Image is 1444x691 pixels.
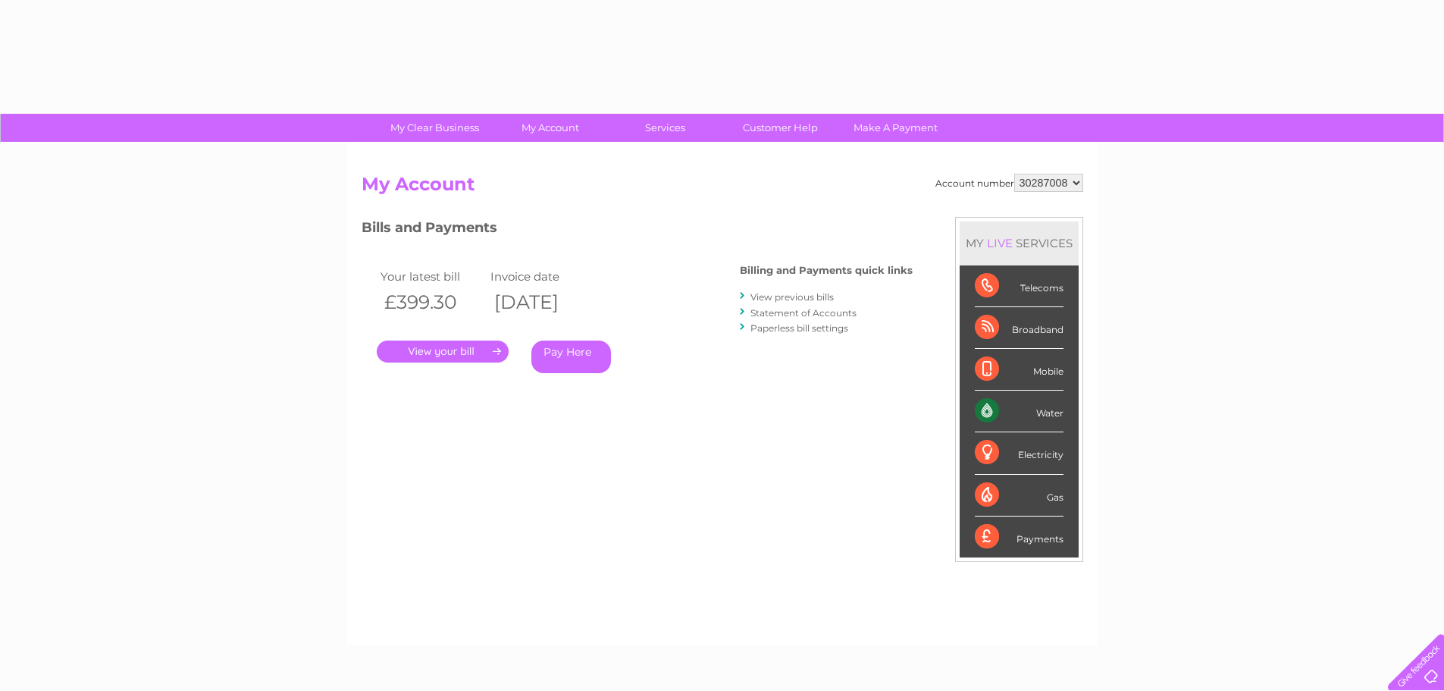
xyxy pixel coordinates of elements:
a: Customer Help [718,114,843,142]
h4: Billing and Payments quick links [740,265,913,276]
a: My Account [487,114,612,142]
a: . [377,341,509,363]
th: £399.30 [377,287,487,318]
div: Payments [975,517,1063,558]
div: Telecoms [975,265,1063,307]
div: LIVE [984,236,1016,250]
h3: Bills and Payments [362,217,913,243]
td: Invoice date [487,266,597,287]
h2: My Account [362,174,1083,203]
div: Gas [975,475,1063,517]
div: Account number [935,174,1083,192]
a: Paperless bill settings [750,322,848,334]
div: MY SERVICES [960,221,1079,265]
a: My Clear Business [372,114,497,142]
a: View previous bills [750,291,834,303]
a: Make A Payment [833,114,958,142]
a: Statement of Accounts [750,307,857,319]
div: Mobile [975,349,1063,391]
a: Services [603,114,728,142]
div: Electricity [975,432,1063,474]
div: Water [975,391,1063,432]
th: [DATE] [487,287,597,318]
td: Your latest bill [377,266,487,287]
a: Pay Here [531,341,611,373]
div: Broadband [975,307,1063,349]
